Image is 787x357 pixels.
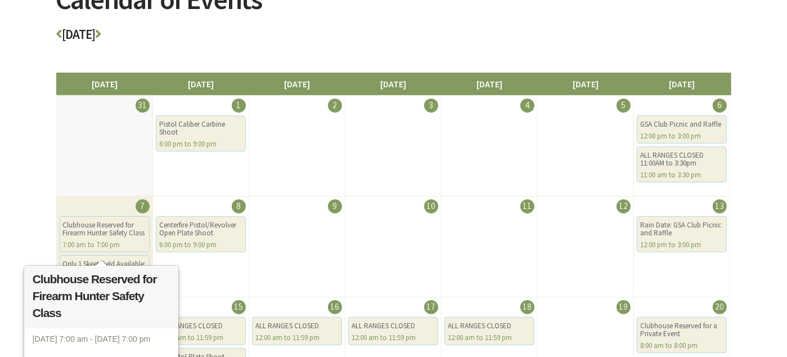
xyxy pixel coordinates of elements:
div: 12:00 am to 11:59 pm [159,334,242,342]
div: Clubhouse Reserved for Firearm Hunter Safety Class [63,221,146,237]
div: 12:00 am to 11:59 pm [352,334,435,342]
li: [DATE] [441,73,538,95]
li: [DATE] [249,73,345,95]
h3: [DATE] [56,28,731,47]
div: 8 [232,199,246,213]
div: 6:00 pm to 9:00 pm [159,140,242,148]
div: 18 [520,300,534,314]
div: Rain Date: GSA Club Picnic and Raffle [640,221,723,237]
li: [DATE] [152,73,249,95]
div: 12 [617,199,631,213]
div: 5 [617,99,631,113]
div: Only 1 Skeet Field Available: Noon to 3:00pm [63,260,146,276]
div: 7:00 am to 7:00 pm [63,241,146,249]
li: [DATE] [56,73,153,95]
div: 11 [520,199,534,213]
div: 1 [232,99,246,113]
li: [DATE] [345,73,442,95]
div: 2 [328,99,342,113]
div: 8:00 am to 8:00 pm [640,342,723,350]
div: 12:00 am to 11:59 pm [448,334,531,342]
div: 19 [617,300,631,314]
div: 17 [424,300,438,314]
div: ALL RANGES CLOSED [448,322,531,330]
li: [DATE] [633,73,730,95]
div: 6 [713,99,727,113]
div: Centerfire Pistol/Revolver Open Plate Shoot [159,221,242,237]
div: 6:00 pm to 9:00 pm [159,241,242,249]
div: 9 [328,199,342,213]
div: ALL RANGES CLOSED [159,322,242,330]
div: 12:00 pm to 3:00 pm [640,241,723,249]
div: Clubhouse Reserved for a Private Event [640,322,723,338]
div: 15 [232,300,246,314]
div: 10 [424,199,438,213]
li: [DATE] [537,73,634,95]
div: 3 [424,99,438,113]
div: 16 [328,300,342,314]
div: ALL RANGES CLOSED [352,322,435,330]
div: 13 [713,199,727,213]
div: 7 [136,199,150,213]
div: 12:00 pm to 3:00 pm [640,132,723,140]
div: 31 [136,99,150,113]
div: ALL RANGES CLOSED [255,322,339,330]
div: GSA Club Picnic and Raffle [640,121,723,128]
div: Pistol Caliber Carbine Shoot [159,121,242,136]
div: 11:00 am to 3:30 pm [640,171,723,179]
div: 4 [520,99,534,113]
div: 12:00 am to 11:59 pm [255,334,339,342]
div: 20 [713,300,727,314]
div: ALL RANGES CLOSED 11:00AM to 3:30pm [640,151,723,167]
